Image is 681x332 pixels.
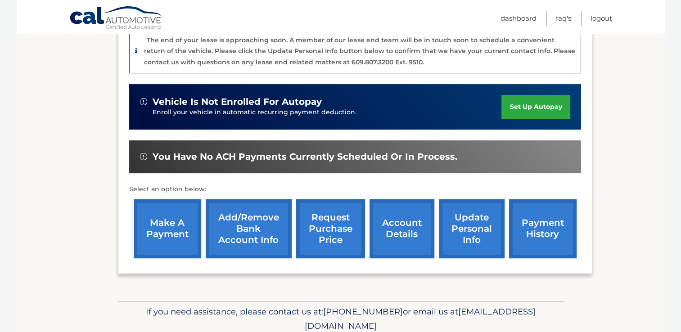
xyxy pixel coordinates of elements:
[140,98,147,105] img: alert-white.svg
[591,11,612,26] a: Logout
[153,108,502,117] p: Enroll your vehicle in automatic recurring payment deduction.
[296,199,365,258] a: request purchase price
[439,199,505,258] a: update personal info
[153,96,322,108] span: vehicle is not enrolled for autopay
[153,151,457,162] span: You have no ACH payments currently scheduled or in process.
[134,199,201,258] a: make a payment
[129,184,581,195] p: Select an option below:
[370,199,434,258] a: account details
[140,153,147,160] img: alert-white.svg
[501,95,570,119] a: set up autopay
[509,199,577,258] a: payment history
[206,199,292,258] a: Add/Remove bank account info
[323,306,403,317] span: [PHONE_NUMBER]
[144,36,575,66] p: The end of your lease is approaching soon. A member of our lease end team will be in touch soon t...
[501,11,537,26] a: Dashboard
[69,6,164,32] a: Cal Automotive
[556,11,571,26] a: FAQ's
